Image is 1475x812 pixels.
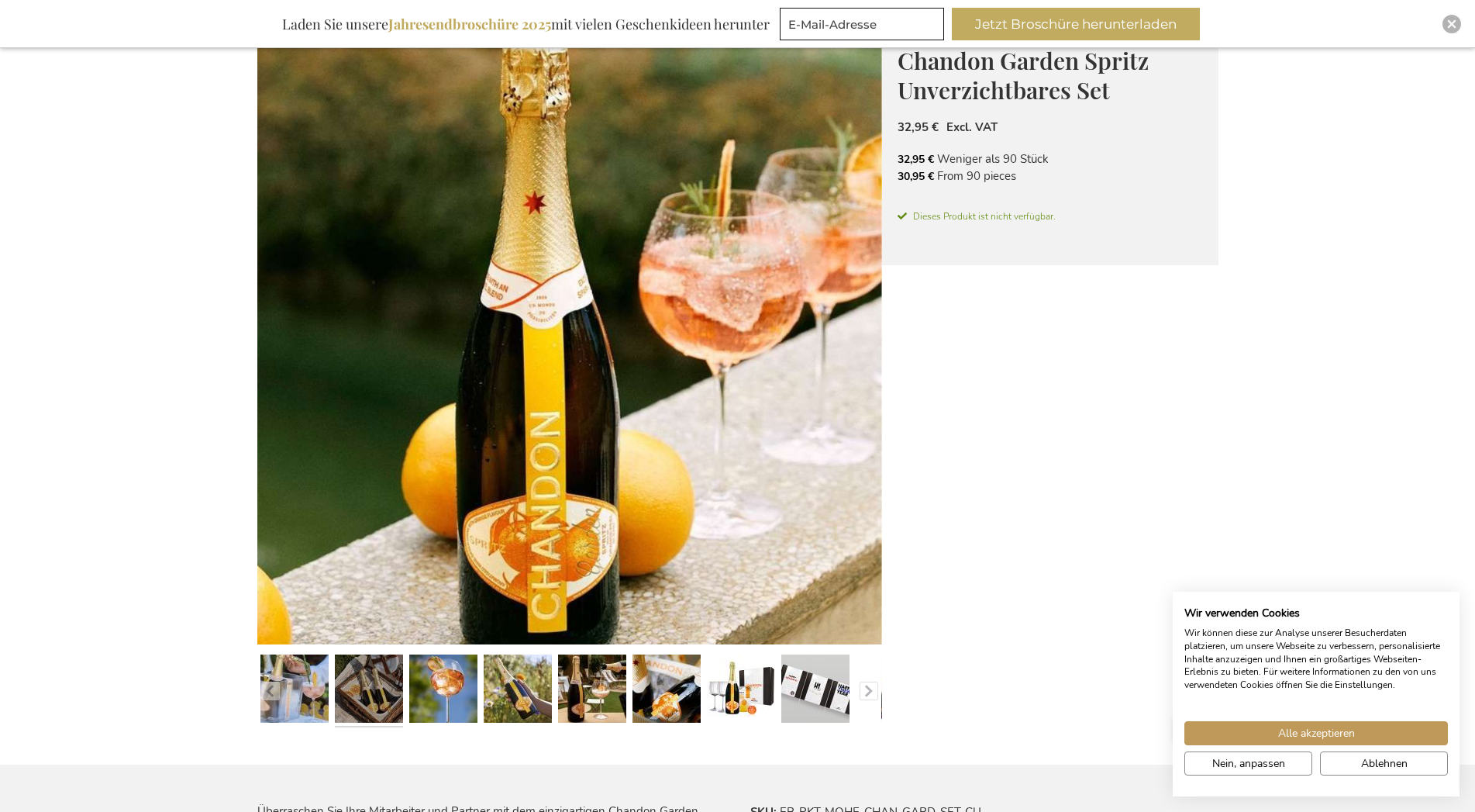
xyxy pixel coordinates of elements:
[952,8,1200,40] button: Jetzt Broschüre herunterladen
[1184,721,1448,745] button: Akzeptieren Sie alle cookies
[1447,19,1456,29] img: Close
[1278,725,1355,741] span: Alle akzeptieren
[780,8,944,40] input: E-Mail-Adresse
[409,648,477,734] a: Chandon Garden Spritz - 75 cl
[856,648,924,734] a: Chandon Garden Spritz - 75 cl
[260,648,329,734] a: Chandon Garden Spritz - 75 cl
[257,19,882,644] img: Chandon Garden Spritz - 75 cl
[1320,752,1448,776] button: Alle verweigern cookies
[898,119,939,135] span: 32,95 €
[1361,755,1408,772] span: Ablehnen
[898,209,1203,223] span: Dieses Produkt ist nicht verfügbar.
[1212,755,1285,772] span: Nein, anpassen
[781,648,850,734] a: Chandon Garden Spritz Essential Set
[335,648,403,734] a: Chandon Garden Spritz - 75 cl
[898,168,1203,185] li: From 90 pieces
[632,648,701,734] a: Chandon Garden Spritz - 75 cl
[1442,15,1461,33] div: Close
[1184,606,1448,620] h2: Wir verwenden Cookies
[946,119,998,135] span: Excl. VAT
[484,648,552,734] a: Chandon Garden Spritz - 75 cl
[707,648,775,734] a: Chandon Garden Spritz Essential Set
[388,15,551,33] b: Jahresendbroschüre 2025
[1184,627,1448,692] p: Wir können diese zur Analyse unserer Besucherdaten platzieren, um unsere Webseite zu verbessern, ...
[275,8,777,40] div: Laden Sie unsere mit vielen Geschenkideen herunter
[558,648,626,734] a: Chandon Garden Spritz - 75 cl
[780,8,949,45] form: marketing offers and promotions
[898,45,1149,106] span: Chandon Garden Spritz Unverzichtbares Set
[898,152,934,167] span: 32,95 €
[1184,752,1312,776] button: cookie Einstellungen anpassen
[898,150,1203,168] li: Weniger als 90 Stück
[898,169,934,184] span: 30,95 €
